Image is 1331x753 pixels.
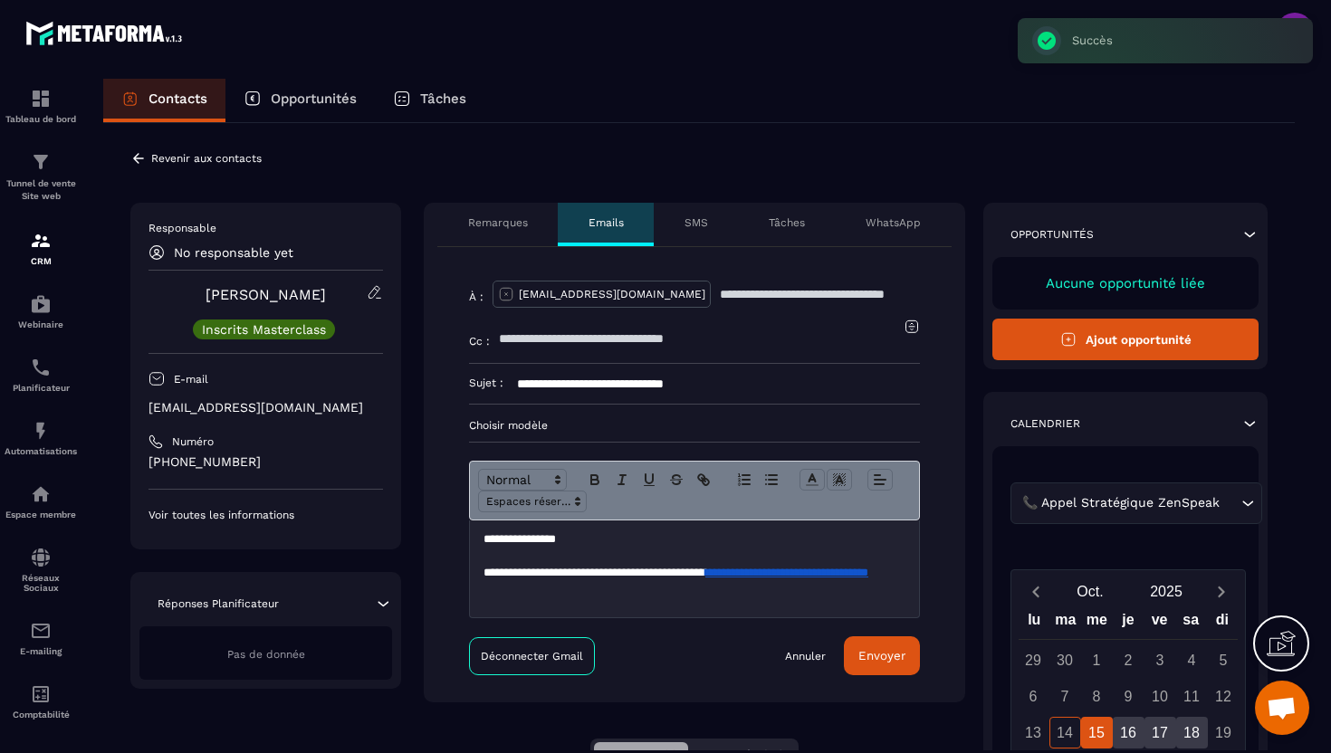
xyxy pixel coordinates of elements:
[1144,717,1176,748] div: 17
[206,286,326,303] a: [PERSON_NAME]
[469,334,490,348] p: Cc :
[5,383,77,393] p: Planificateur
[148,221,383,235] p: Responsable
[5,646,77,656] p: E-mailing
[769,215,805,230] p: Tâches
[1018,681,1049,712] div: 6
[1144,681,1176,712] div: 10
[469,290,484,304] p: À :
[30,88,52,110] img: formation
[1010,227,1094,242] p: Opportunités
[5,533,77,606] a: social-networksocial-networkRéseaux Sociaux
[469,637,595,675] a: Déconnecter Gmail
[148,399,383,416] p: [EMAIL_ADDRESS][DOMAIN_NAME]
[1204,579,1238,604] button: Next month
[1144,607,1175,639] div: ve
[5,256,77,266] p: CRM
[174,372,208,386] p: E-mail
[1049,717,1081,748] div: 14
[5,470,77,533] a: automationsautomationsEspace membre
[1010,416,1080,431] p: Calendrier
[1018,717,1049,748] div: 13
[227,648,305,661] span: Pas de donnée
[5,406,77,470] a: automationsautomationsAutomatisations
[5,446,77,456] p: Automatisations
[30,483,52,505] img: automations
[30,151,52,173] img: formation
[1018,493,1223,513] span: 📞 Appel Stratégique ZenSpeak
[468,215,528,230] p: Remarques
[5,573,77,593] p: Réseaux Sociaux
[174,245,293,260] p: No responsable yet
[148,453,383,471] p: [PHONE_NUMBER]
[469,418,920,433] p: Choisir modèle
[151,152,262,165] p: Revenir aux contacts
[866,215,921,230] p: WhatsApp
[5,216,77,280] a: formationformationCRM
[375,79,484,122] a: Tâches
[1144,644,1176,676] div: 3
[1255,681,1309,735] div: Ouvrir le chat
[1175,607,1207,639] div: sa
[1049,644,1081,676] div: 30
[1010,275,1240,291] p: Aucune opportunité liée
[5,710,77,720] p: Comptabilité
[30,547,52,568] img: social-network
[1049,681,1081,712] div: 7
[1208,717,1240,748] div: 19
[30,357,52,378] img: scheduler
[1081,681,1113,712] div: 8
[5,510,77,519] p: Espace membre
[30,683,52,705] img: accountant
[1081,607,1113,639] div: me
[1019,607,1050,639] div: lu
[5,670,77,733] a: accountantaccountantComptabilité
[1018,644,1049,676] div: 29
[5,319,77,329] p: Webinaire
[1223,493,1237,513] input: Search for option
[1113,681,1144,712] div: 9
[5,74,77,138] a: formationformationTableau de bord
[1113,644,1144,676] div: 2
[420,91,466,107] p: Tâches
[1113,717,1144,748] div: 16
[1081,717,1113,748] div: 15
[5,138,77,216] a: formationformationTunnel de vente Site web
[5,280,77,343] a: automationsautomationsWebinaire
[225,79,375,122] a: Opportunités
[158,596,279,611] p: Réponses Planificateur
[148,508,383,522] p: Voir toutes les informations
[1010,482,1262,524] div: Search for option
[271,91,357,107] p: Opportunités
[30,420,52,442] img: automations
[1081,644,1113,676] div: 1
[1208,644,1240,676] div: 5
[685,215,708,230] p: SMS
[30,293,52,315] img: automations
[5,343,77,406] a: schedulerschedulerPlanificateur
[172,434,214,449] p: Numéro
[1176,717,1208,748] div: 18
[30,620,52,642] img: email
[1050,607,1082,639] div: ma
[148,91,207,107] p: Contacts
[202,323,326,336] p: Inscrits Masterclass
[1176,644,1208,676] div: 4
[103,79,225,122] a: Contacts
[519,287,705,301] p: [EMAIL_ADDRESS][DOMAIN_NAME]
[25,16,188,50] img: logo
[1208,681,1240,712] div: 12
[5,606,77,670] a: emailemailE-mailing
[1206,607,1238,639] div: di
[785,649,826,663] a: Annuler
[1176,681,1208,712] div: 11
[5,177,77,203] p: Tunnel de vente Site web
[1052,576,1128,607] button: Open months overlay
[589,215,624,230] p: Emails
[30,230,52,252] img: formation
[1113,607,1144,639] div: je
[469,376,503,390] p: Sujet :
[1128,576,1204,607] button: Open years overlay
[1019,579,1052,604] button: Previous month
[992,319,1259,360] button: Ajout opportunité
